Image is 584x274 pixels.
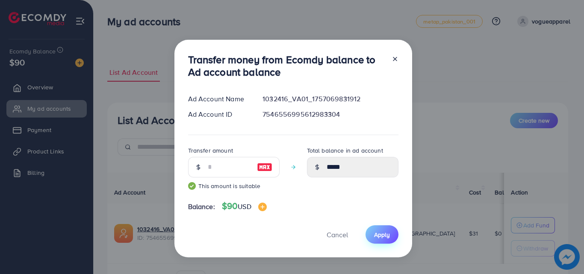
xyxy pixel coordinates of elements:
img: image [257,162,272,172]
div: Ad Account ID [181,109,256,119]
button: Cancel [316,225,359,244]
img: guide [188,182,196,190]
small: This amount is suitable [188,182,280,190]
h4: $90 [222,201,267,212]
div: Ad Account Name [181,94,256,104]
span: Balance: [188,202,215,212]
span: Apply [374,230,390,239]
img: image [258,203,267,211]
div: 7546556995612983304 [256,109,405,119]
label: Total balance in ad account [307,146,383,155]
div: 1032416_VA01_1757069831912 [256,94,405,104]
h3: Transfer money from Ecomdy balance to Ad account balance [188,53,385,78]
label: Transfer amount [188,146,233,155]
span: Cancel [327,230,348,239]
button: Apply [366,225,398,244]
span: USD [238,202,251,211]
